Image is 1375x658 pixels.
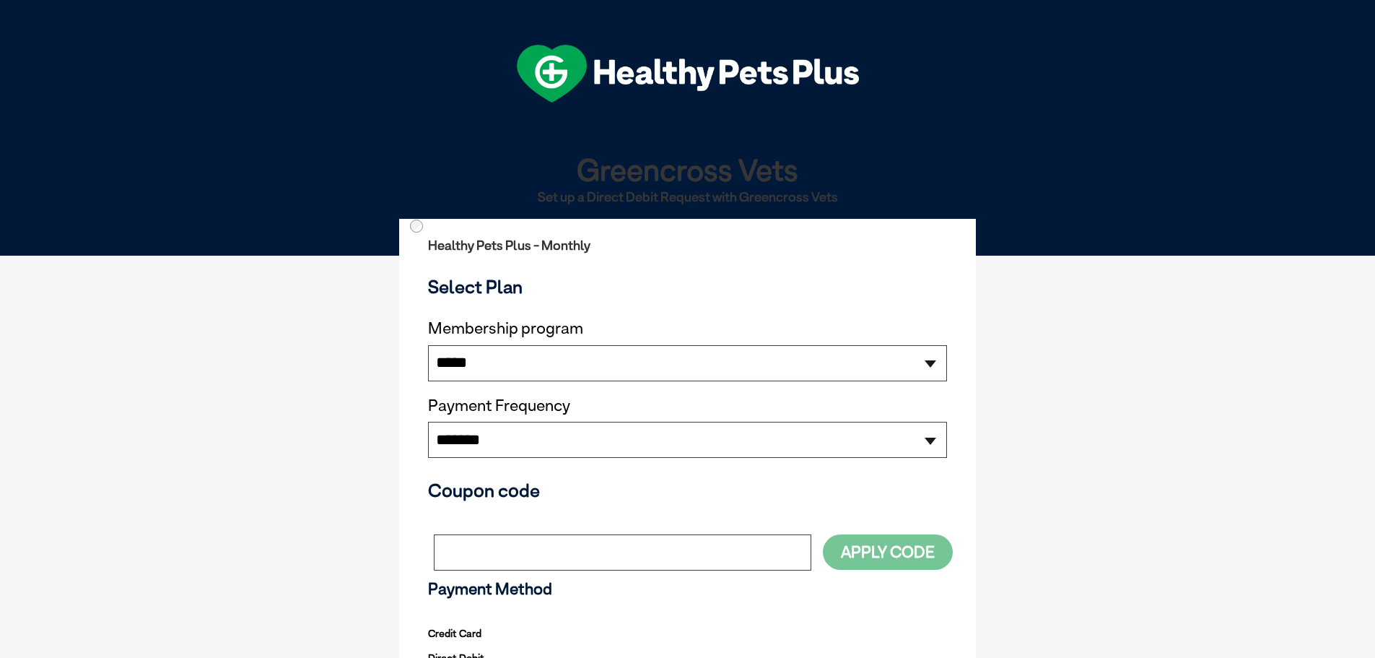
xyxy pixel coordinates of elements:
[823,534,953,570] button: Apply Code
[517,45,859,103] img: hpp-logo-landscape-green-white.png
[428,480,947,501] h3: Coupon code
[428,276,947,298] h3: Select Plan
[428,238,947,253] h2: Healthy Pets Plus - Monthly
[428,624,481,643] label: Credit Card
[428,580,947,599] h3: Payment Method
[428,397,570,415] label: Payment Frequency
[428,319,947,338] label: Membership program
[405,153,970,186] h1: Greencross Vets
[405,190,970,204] h2: Set up a Direct Debit Request with Greencross Vets
[410,220,423,233] input: Direct Debit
